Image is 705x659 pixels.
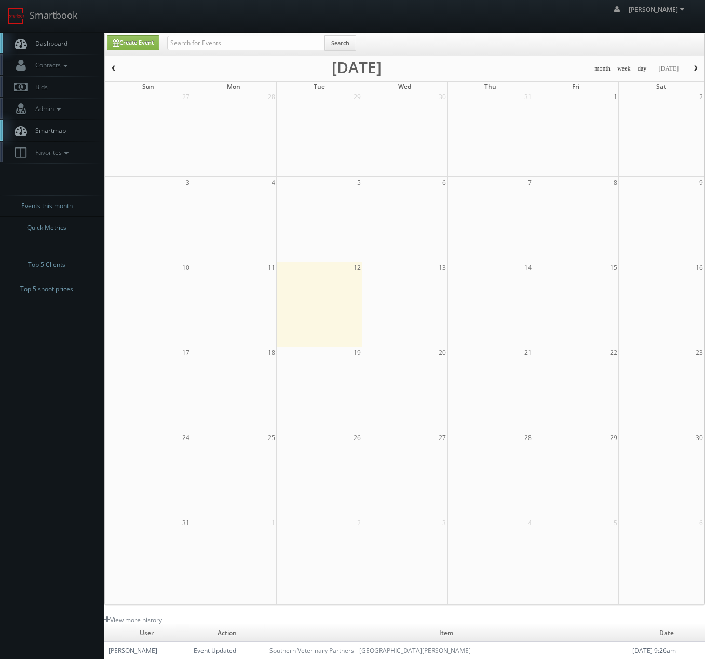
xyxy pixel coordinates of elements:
[613,91,618,102] span: 1
[167,36,325,50] input: Search for Events
[609,347,618,358] span: 22
[267,347,276,358] span: 18
[30,148,71,157] span: Favorites
[438,262,447,273] span: 13
[698,177,704,188] span: 9
[267,262,276,273] span: 11
[8,8,24,24] img: smartbook-logo.png
[613,177,618,188] span: 8
[523,91,533,102] span: 31
[438,347,447,358] span: 20
[21,201,73,211] span: Events this month
[28,259,65,270] span: Top 5 Clients
[104,624,189,642] td: User
[698,517,704,528] span: 6
[353,262,362,273] span: 12
[181,91,191,102] span: 27
[609,432,618,443] span: 29
[527,177,533,188] span: 7
[267,91,276,102] span: 28
[324,35,356,51] button: Search
[353,347,362,358] span: 19
[185,177,191,188] span: 3
[614,62,634,75] button: week
[572,82,579,91] span: Fri
[30,126,66,135] span: Smartmap
[609,262,618,273] span: 15
[527,517,533,528] span: 4
[181,517,191,528] span: 31
[441,177,447,188] span: 6
[629,5,687,14] span: [PERSON_NAME]
[628,624,705,642] td: Date
[267,432,276,443] span: 25
[695,347,704,358] span: 23
[591,62,614,75] button: month
[613,517,618,528] span: 5
[353,432,362,443] span: 26
[314,82,325,91] span: Tue
[484,82,496,91] span: Thu
[523,432,533,443] span: 28
[142,82,154,91] span: Sun
[265,624,628,642] td: Item
[656,82,666,91] span: Sat
[356,517,362,528] span: 2
[356,177,362,188] span: 5
[30,61,70,70] span: Contacts
[438,91,447,102] span: 30
[270,517,276,528] span: 1
[269,646,471,655] a: Southern Veterinary Partners - [GEOGRAPHIC_DATA][PERSON_NAME]
[353,91,362,102] span: 29
[30,104,63,113] span: Admin
[332,62,382,73] h2: [DATE]
[227,82,240,91] span: Mon
[30,39,67,48] span: Dashboard
[695,432,704,443] span: 30
[189,624,265,642] td: Action
[27,223,66,233] span: Quick Metrics
[634,62,650,75] button: day
[398,82,411,91] span: Wed
[104,615,162,624] a: View more history
[20,284,73,294] span: Top 5 shoot prices
[655,62,682,75] button: [DATE]
[441,517,447,528] span: 3
[695,262,704,273] span: 16
[181,347,191,358] span: 17
[523,262,533,273] span: 14
[523,347,533,358] span: 21
[438,432,447,443] span: 27
[107,35,159,50] a: Create Event
[270,177,276,188] span: 4
[181,262,191,273] span: 10
[698,91,704,102] span: 2
[30,83,48,91] span: Bids
[181,432,191,443] span: 24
